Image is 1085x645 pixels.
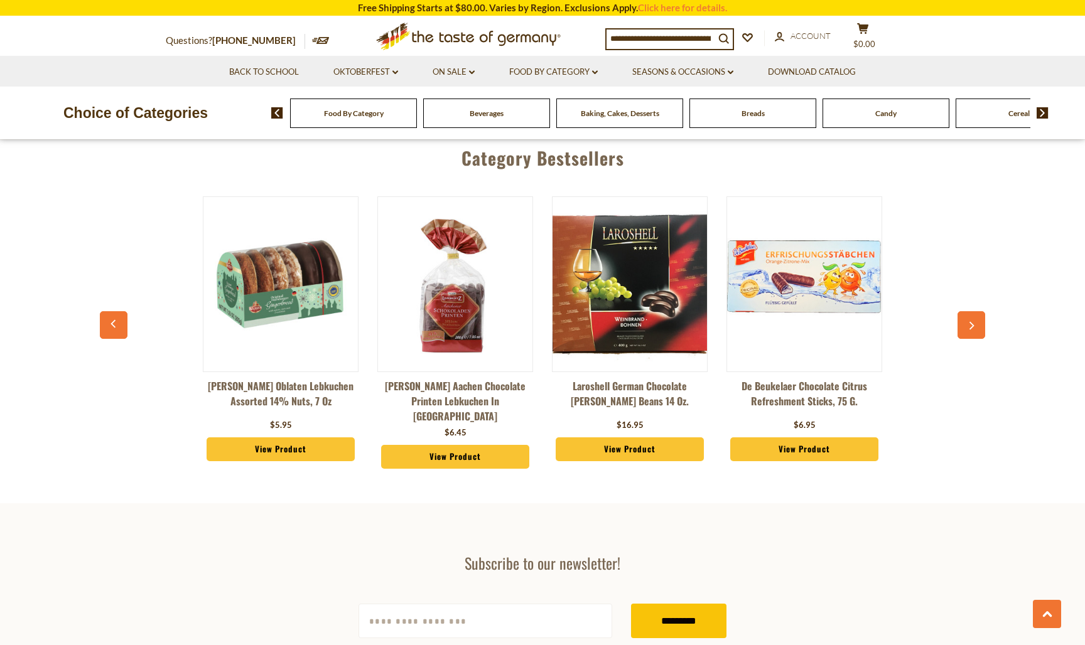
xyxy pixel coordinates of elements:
img: Wicklein Oblaten Lebkuchen Assorted 14% Nuts, 7 oz [203,207,358,361]
a: [PHONE_NUMBER] [212,35,296,46]
a: Food By Category [324,109,384,118]
a: Seasons & Occasions [632,65,733,79]
img: next arrow [1037,107,1049,119]
a: [PERSON_NAME] Aachen Chocolate Printen Lebkuchen in [GEOGRAPHIC_DATA] [377,378,533,424]
span: Account [791,31,831,41]
button: $0.00 [844,23,882,54]
a: Candy [875,109,897,118]
img: Laroshell German Chocolate Brandy Beans 14 oz. [553,207,707,361]
a: Back to School [229,65,299,79]
a: On Sale [433,65,475,79]
a: Beverages [470,109,504,118]
p: Questions? [166,33,305,49]
a: De Beukelaer Chocolate Citrus Refreshment Sticks, 75 g. [726,378,882,416]
div: $6.95 [794,419,816,432]
a: View Product [730,437,878,461]
img: previous arrow [271,107,283,119]
a: Download Catalog [768,65,856,79]
img: De Beukelaer Chocolate Citrus Refreshment Sticks, 75 g. [727,207,882,361]
a: Click here for details. [638,2,727,13]
div: $5.95 [270,419,292,432]
a: View Product [556,437,704,461]
a: Baking, Cakes, Desserts [581,109,659,118]
a: [PERSON_NAME] Oblaten Lebkuchen Assorted 14% Nuts, 7 oz [203,378,359,416]
h3: Subscribe to our newsletter! [359,553,726,572]
div: $6.45 [445,427,467,439]
span: $0.00 [853,39,875,49]
div: Category Bestsellers [106,129,979,181]
a: View Product [207,437,355,461]
a: Account [775,29,831,43]
a: Food By Category [509,65,598,79]
a: Oktoberfest [333,65,398,79]
a: Cereal [1008,109,1030,118]
div: $16.95 [617,419,644,432]
img: Lambertz Aachen Chocolate Printen Lebkuchen in Bag [378,207,532,361]
a: View Product [381,445,529,469]
a: Laroshell German Chocolate [PERSON_NAME] Beans 14 oz. [552,378,708,416]
a: Breads [742,109,765,118]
